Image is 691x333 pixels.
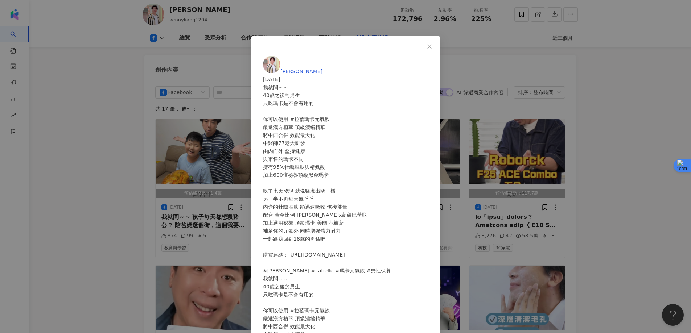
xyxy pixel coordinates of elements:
[422,39,437,54] button: Close
[280,68,322,74] span: [PERSON_NAME]
[263,75,428,83] div: [DATE]
[263,83,428,275] div: 我就問～～ 40歲之後的男生 只吃瑪卡是不會有用的 你可以使用 #拉蓓瑪卡元氣飲 嚴選漢方植萃 頂級濃縮精華 將中西合併 效能最大化 中醫師77老大研發 由內而外 堅持健康 與市售的瑪卡不同 擁...
[263,56,280,73] img: KOL Avatar
[263,68,322,74] a: KOL Avatar[PERSON_NAME]
[427,44,432,50] span: close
